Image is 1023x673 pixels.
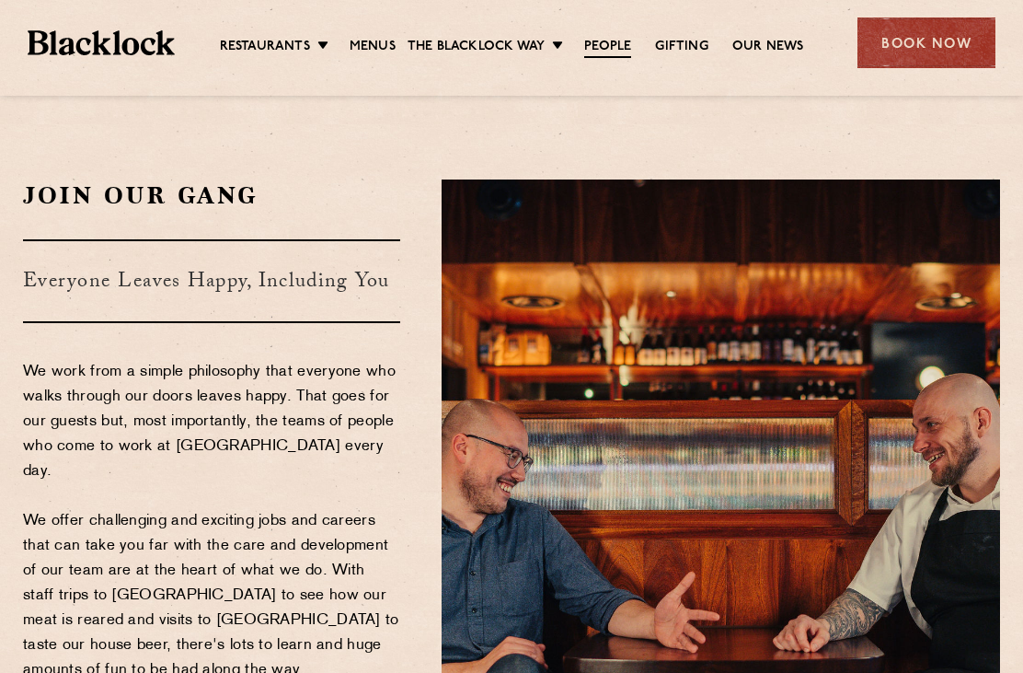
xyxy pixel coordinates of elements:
[655,38,707,56] a: Gifting
[23,239,400,323] h3: Everyone Leaves Happy, Including You
[220,38,310,56] a: Restaurants
[584,38,631,58] a: People
[732,38,804,56] a: Our News
[857,17,995,68] div: Book Now
[23,180,400,212] h2: Join Our Gang
[408,38,545,56] a: The Blacklock Way
[28,30,175,55] img: BL_Textured_Logo-footer-cropped.svg
[350,38,396,56] a: Menus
